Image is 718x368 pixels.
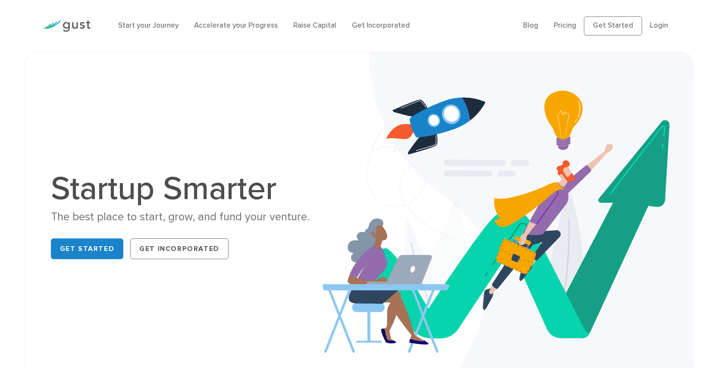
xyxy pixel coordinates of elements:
[130,238,229,259] a: Get Incorporated
[118,21,179,30] a: Start your Journey
[51,238,124,259] a: Get Started
[352,21,410,30] a: Get Incorporated
[293,21,336,30] a: Raise Capital
[42,20,91,32] img: Gust Logo
[584,16,642,35] a: Get Started
[554,21,576,30] a: Pricing
[194,21,278,30] a: Accelerate your Progress
[650,21,668,30] a: Login
[523,21,538,30] a: Blog
[51,172,348,205] h1: Startup Smarter
[51,209,348,225] div: The best place to start, grow, and fund your venture.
